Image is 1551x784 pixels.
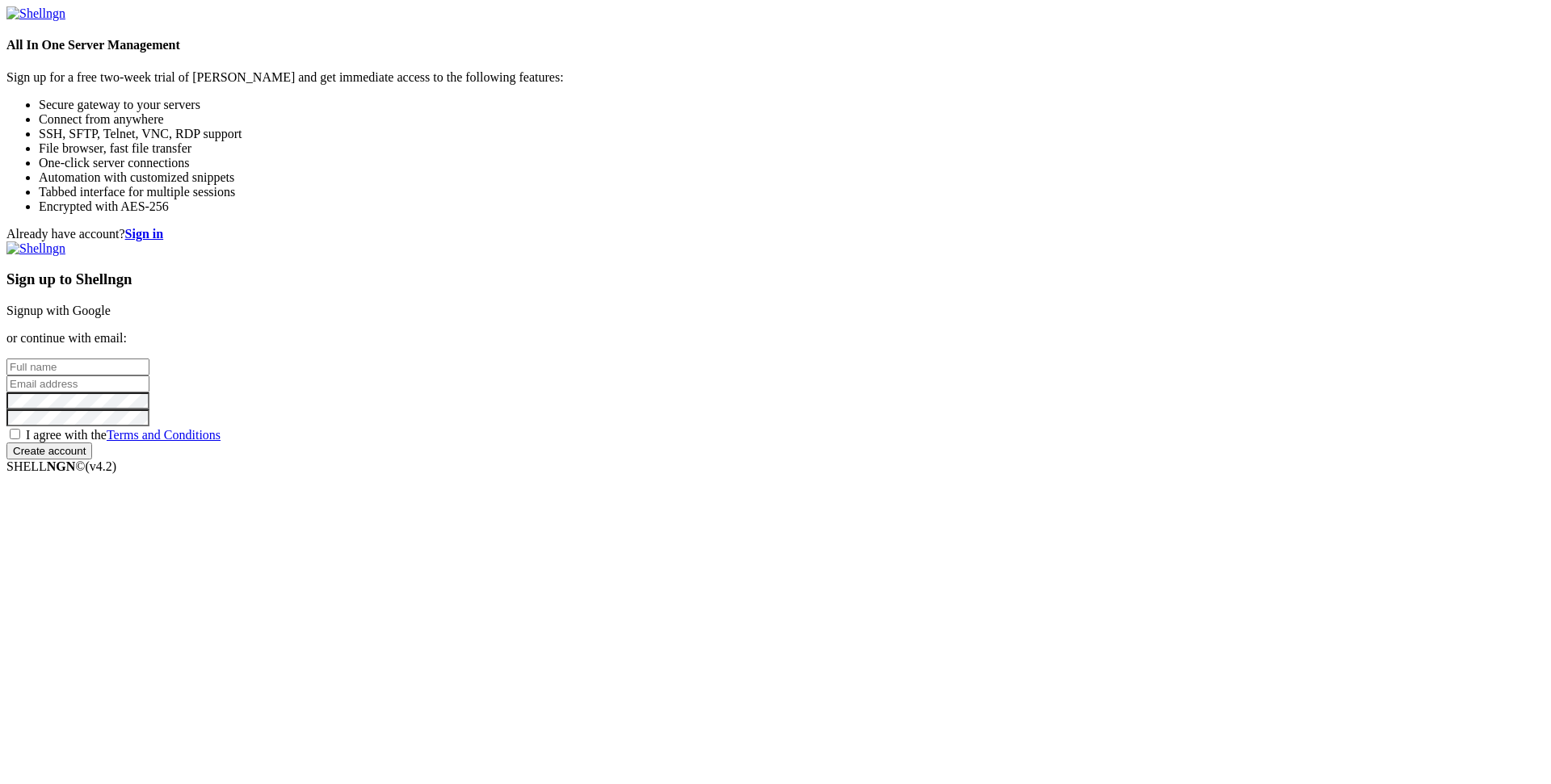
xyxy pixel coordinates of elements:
li: File browser, fast file transfer [39,141,1545,156]
li: Tabbed interface for multiple sessions [39,185,1545,199]
b: NGN [47,459,76,473]
img: Shellngn [6,6,65,21]
li: SSH, SFTP, Telnet, VNC, RDP support [39,127,1545,141]
img: Shellngn [6,241,65,256]
span: I agree with the [26,428,221,442]
span: 4.2.0 [86,459,117,473]
p: Sign up for a free two-week trial of [PERSON_NAME] and get immediate access to the following feat... [6,70,1545,85]
a: Terms and Conditions [107,428,221,442]
input: Email address [6,375,149,392]
h3: Sign up to Shellngn [6,270,1545,288]
input: Full name [6,358,149,375]
div: Already have account? [6,227,1545,241]
input: I agree with theTerms and Conditions [10,429,20,439]
li: Secure gateway to your servers [39,98,1545,112]
li: Automation with customized snippets [39,170,1545,185]
li: One-click server connections [39,156,1545,170]
a: Sign in [125,227,164,241]
li: Connect from anywhere [39,112,1545,127]
a: Signup with Google [6,304,111,317]
li: Encrypted with AES-256 [39,199,1545,214]
p: or continue with email: [6,331,1545,346]
h4: All In One Server Management [6,38,1545,52]
span: SHELL © [6,459,116,473]
input: Create account [6,442,92,459]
